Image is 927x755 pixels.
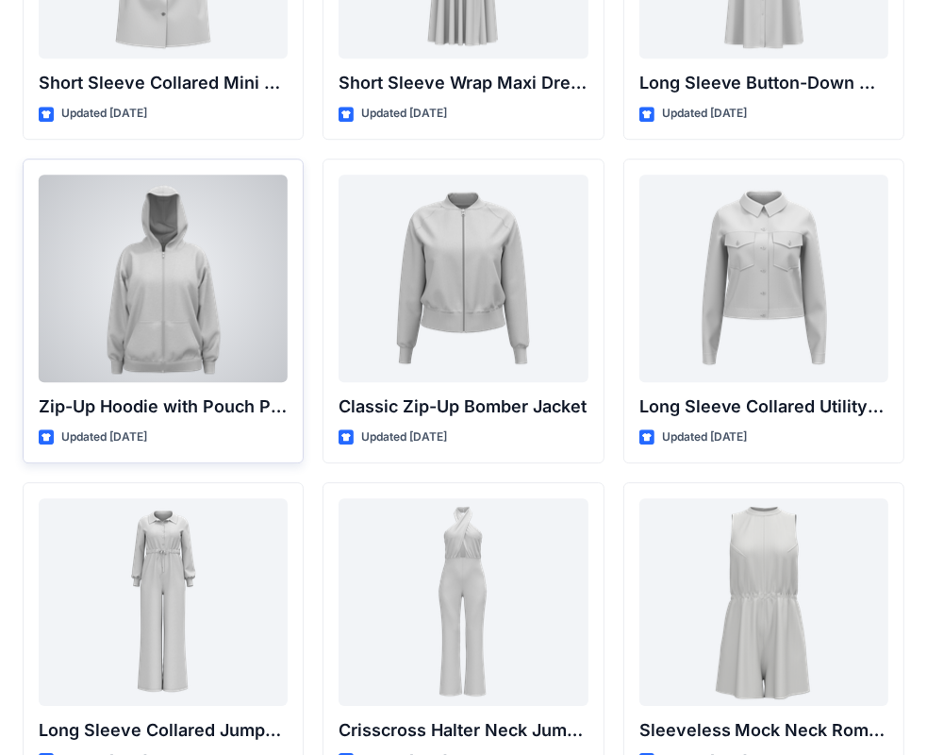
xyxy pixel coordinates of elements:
p: Sleeveless Mock Neck Romper with Drawstring Waist [639,717,888,744]
a: Classic Zip-Up Bomber Jacket [339,175,588,382]
p: Long Sleeve Button-Down Midi Dress [639,70,888,96]
a: Crisscross Halter Neck Jumpsuit [339,498,588,706]
p: Updated [DATE] [61,428,147,447]
a: Sleeveless Mock Neck Romper with Drawstring Waist [639,498,888,706]
p: Updated [DATE] [662,428,748,447]
p: Updated [DATE] [61,104,147,124]
p: Crisscross Halter Neck Jumpsuit [339,717,588,744]
a: Long Sleeve Collared Jumpsuit with Belt [39,498,288,706]
p: Classic Zip-Up Bomber Jacket [339,394,588,420]
a: Zip-Up Hoodie with Pouch Pockets [39,175,288,382]
p: Short Sleeve Wrap Maxi Dress [339,70,588,96]
p: Updated [DATE] [662,104,748,124]
p: Zip-Up Hoodie with Pouch Pockets [39,394,288,420]
p: Updated [DATE] [361,428,447,447]
p: Long Sleeve Collared Jumpsuit with Belt [39,717,288,744]
p: Updated [DATE] [361,104,447,124]
a: Long Sleeve Collared Utility Jacket [639,175,888,382]
p: Short Sleeve Collared Mini Dress with Drawstring Waist [39,70,288,96]
p: Long Sleeve Collared Utility Jacket [639,394,888,420]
